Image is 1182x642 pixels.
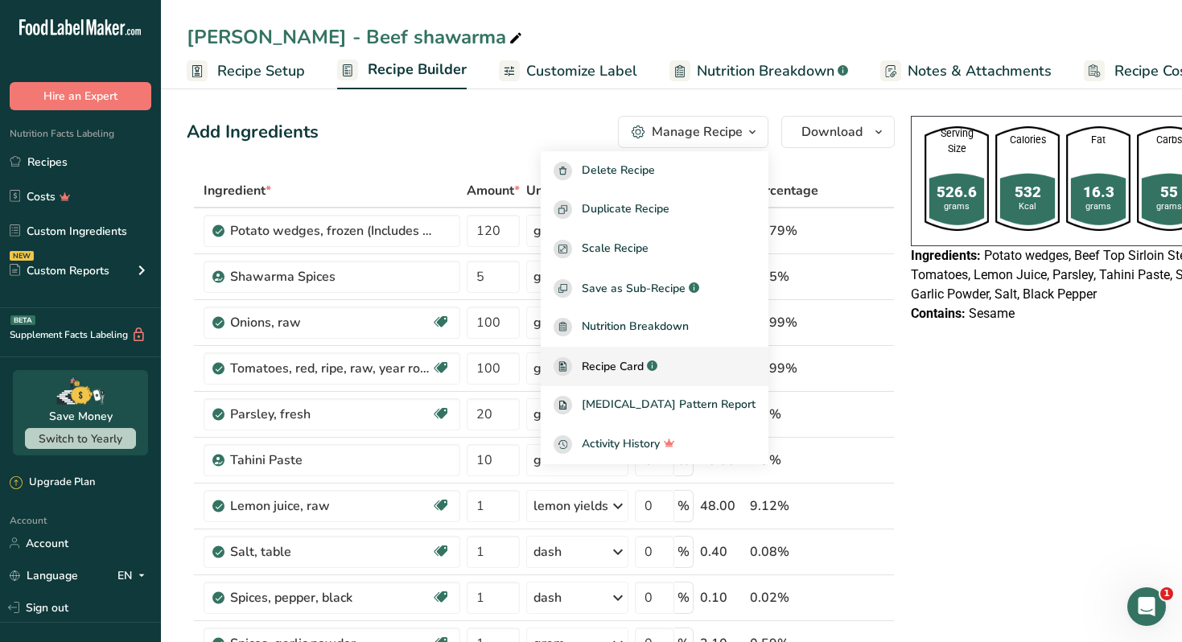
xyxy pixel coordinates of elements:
[49,408,113,425] div: Save Money
[700,542,743,562] div: 0.40
[541,269,768,308] button: Save as Sub-Recipe
[582,318,689,336] span: Nutrition Breakdown
[750,181,818,200] span: Percentage
[700,496,743,516] div: 48.00
[582,280,686,297] span: Save as Sub-Recipe
[533,405,542,424] div: g
[526,181,557,200] span: Unit
[533,359,542,378] div: g
[697,60,834,82] span: Nutrition Breakdown
[533,221,542,241] div: g
[1066,133,1131,148] div: Fat
[995,133,1060,148] div: Calories
[230,496,431,516] div: Lemon juice, raw
[618,116,768,148] button: Manage Recipe
[117,566,151,585] div: EN
[750,451,818,470] div: 1.9%
[582,435,660,454] span: Activity History
[230,405,431,424] div: Parsley, fresh
[230,588,431,607] div: Spices, pepper, black
[582,396,756,414] span: [MEDICAL_DATA] Pattern Report
[467,181,520,200] span: Amount
[801,122,863,142] span: Download
[230,221,431,241] div: Potato wedges, frozen (Includes foods for USDA's Food Distribution Program)
[925,126,989,231] img: resturant-shape.ead3938.png
[533,267,542,286] div: g
[204,181,271,200] span: Ingredient
[187,53,305,89] a: Recipe Setup
[533,542,562,562] div: dash
[541,229,768,269] button: Scale Recipe
[925,200,989,213] div: grams
[10,315,35,325] div: BETA
[750,542,818,562] div: 0.08%
[750,267,818,286] div: 0.95%
[217,60,305,82] span: Recipe Setup
[750,405,818,424] div: 3.8%
[187,23,525,51] div: [PERSON_NAME] - Beef shawarma
[533,451,542,470] div: g
[533,588,562,607] div: dash
[995,200,1060,213] div: Kcal
[750,588,818,607] div: 0.02%
[10,262,109,279] div: Custom Reports
[995,126,1060,231] img: resturant-shape.ead3938.png
[541,151,768,191] button: Delete Recipe
[230,359,431,378] div: Tomatoes, red, ripe, raw, year round average
[230,267,431,286] div: Shawarma Spices
[230,542,431,562] div: Salt, table
[1160,587,1173,600] span: 1
[969,306,1015,321] span: Sesame
[368,59,467,80] span: Recipe Builder
[25,428,136,449] button: Switch to Yearly
[10,82,151,110] button: Hire an Expert
[541,191,768,230] button: Duplicate Recipe
[10,562,78,590] a: Language
[582,162,655,180] span: Delete Recipe
[541,347,768,386] a: Recipe Card
[10,251,34,261] div: NEW
[911,306,966,321] span: Contains:
[925,126,989,156] div: Serving Size
[39,431,122,447] span: Switch to Yearly
[230,451,431,470] div: Tahini Paste
[1066,126,1131,231] img: resturant-shape.ead3938.png
[995,182,1060,204] div: 532
[541,425,768,464] button: Activity History
[1066,182,1131,204] div: 16.3
[1127,587,1166,626] iframe: Intercom live chat
[230,313,431,332] div: Onions, raw
[526,60,637,82] span: Customize Label
[1066,200,1131,213] div: grams
[880,53,1052,89] a: Notes & Attachments
[750,221,818,241] div: 22.79%
[925,182,989,204] div: 526.6
[700,588,743,607] div: 0.10
[541,386,768,426] a: [MEDICAL_DATA] Pattern Report
[750,496,818,516] div: 9.12%
[533,496,608,516] div: lemon yields
[582,240,649,258] span: Scale Recipe
[533,313,542,332] div: g
[669,53,848,89] a: Nutrition Breakdown
[582,358,644,375] span: Recipe Card
[652,122,743,142] div: Manage Recipe
[337,51,467,90] a: Recipe Builder
[911,248,981,263] span: Ingredients:
[750,313,818,332] div: 18.99%
[499,53,637,89] a: Customize Label
[750,359,818,378] div: 18.99%
[582,200,669,219] span: Duplicate Recipe
[781,116,895,148] button: Download
[187,119,319,146] div: Add Ingredients
[10,475,95,491] div: Upgrade Plan
[908,60,1052,82] span: Notes & Attachments
[541,307,768,347] a: Nutrition Breakdown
